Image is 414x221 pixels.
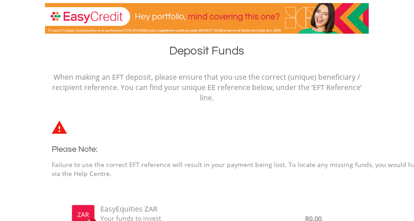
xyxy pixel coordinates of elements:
label: ZAR [77,210,89,219]
span: EasyEquities ZAR [94,204,193,214]
img: EasyCredit Promotion Banner [45,3,369,34]
h1: Deposit Funds [45,43,369,63]
img: statements-icon-error-satrix.svg [52,121,67,134]
p: When making an EFT deposit, please ensure that you use the correct (unique) beneficiary / recipie... [45,72,369,103]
